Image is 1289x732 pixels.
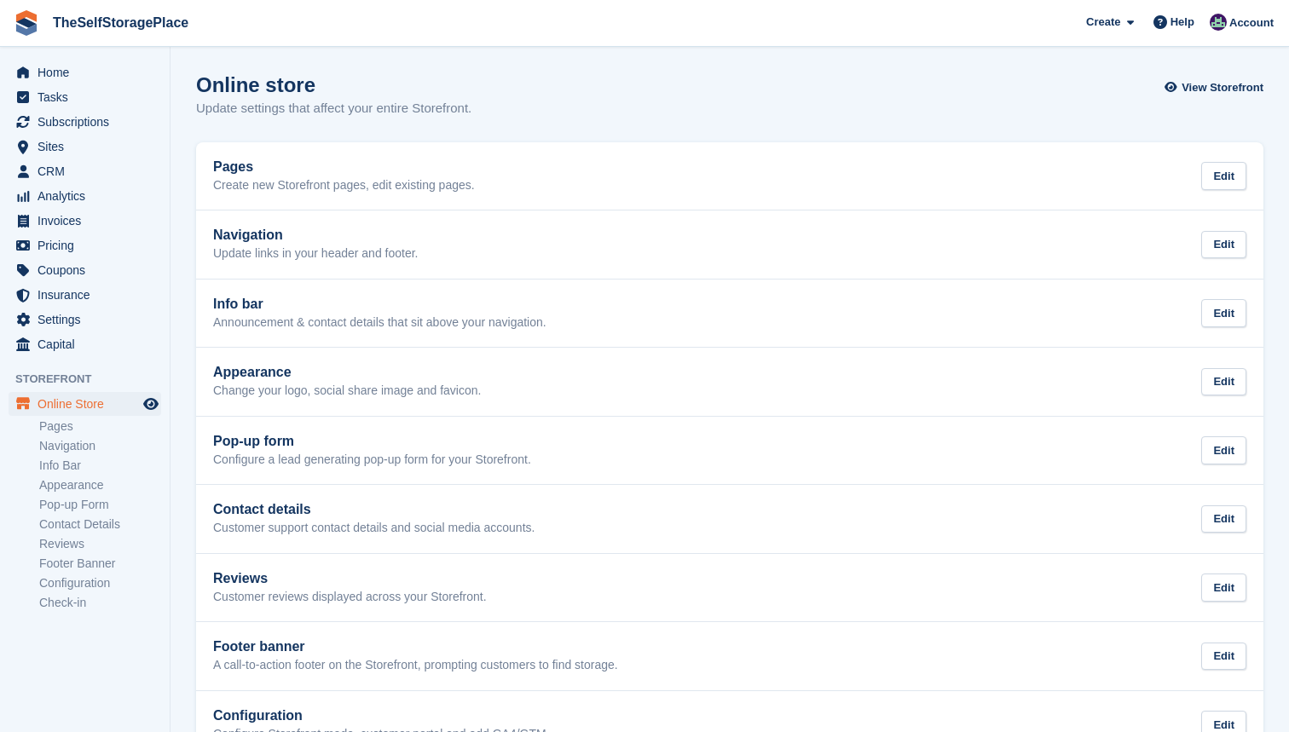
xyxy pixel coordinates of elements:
[38,258,140,282] span: Coupons
[1201,231,1246,259] div: Edit
[38,184,140,208] span: Analytics
[196,280,1263,348] a: Info bar Announcement & contact details that sit above your navigation. Edit
[9,110,161,134] a: menu
[9,159,161,183] a: menu
[196,99,471,118] p: Update settings that affect your entire Storefront.
[1201,505,1246,533] div: Edit
[1210,14,1227,31] img: Sam
[1201,368,1246,396] div: Edit
[196,554,1263,622] a: Reviews Customer reviews displayed across your Storefront. Edit
[39,516,161,533] a: Contact Details
[213,315,546,331] p: Announcement & contact details that sit above your navigation.
[39,536,161,552] a: Reviews
[213,521,535,536] p: Customer support contact details and social media accounts.
[39,458,161,474] a: Info Bar
[141,394,161,414] a: Preview store
[1182,79,1263,96] span: View Storefront
[1169,73,1263,101] a: View Storefront
[9,209,161,233] a: menu
[39,438,161,454] a: Navigation
[38,61,140,84] span: Home
[39,595,161,611] a: Check-in
[213,571,487,586] h2: Reviews
[14,10,39,36] img: stora-icon-8386f47178a22dfd0bd8f6a31ec36ba5ce8667c1dd55bd0f319d3a0aa187defe.svg
[213,639,618,654] h2: Footer banner
[213,383,481,399] p: Change your logo, social share image and favicon.
[15,371,170,388] span: Storefront
[9,332,161,356] a: menu
[1171,14,1194,31] span: Help
[9,283,161,307] a: menu
[39,575,161,591] a: Configuration
[9,184,161,208] a: menu
[1086,14,1120,31] span: Create
[1201,299,1246,327] div: Edit
[38,392,140,416] span: Online Store
[38,209,140,233] span: Invoices
[213,178,475,193] p: Create new Storefront pages, edit existing pages.
[213,246,419,262] p: Update links in your header and footer.
[196,142,1263,210] a: Pages Create new Storefront pages, edit existing pages. Edit
[9,135,161,159] a: menu
[196,348,1263,416] a: Appearance Change your logo, social share image and favicon. Edit
[9,233,161,257] a: menu
[1201,573,1246,602] div: Edit
[38,135,140,159] span: Sites
[196,622,1263,690] a: Footer banner A call-to-action footer on the Storefront, prompting customers to find storage. Edit
[38,308,140,331] span: Settings
[39,497,161,513] a: Pop-up Form
[9,85,161,109] a: menu
[38,283,140,307] span: Insurance
[9,61,161,84] a: menu
[39,477,161,493] a: Appearance
[46,9,195,37] a: TheSelfStoragePlace
[38,159,140,183] span: CRM
[213,297,546,312] h2: Info bar
[213,434,531,449] h2: Pop-up form
[213,228,419,243] h2: Navigation
[213,502,535,517] h2: Contact details
[196,210,1263,279] a: Navigation Update links in your header and footer. Edit
[213,365,481,380] h2: Appearance
[38,233,140,257] span: Pricing
[213,590,487,605] p: Customer reviews displayed across your Storefront.
[1229,14,1274,32] span: Account
[1201,436,1246,464] div: Edit
[38,85,140,109] span: Tasks
[9,392,161,416] a: menu
[213,658,618,673] p: A call-to-action footer on the Storefront, prompting customers to find storage.
[213,708,550,723] h2: Configuration
[1201,162,1246,190] div: Edit
[38,332,140,356] span: Capital
[9,258,161,282] a: menu
[196,417,1263,485] a: Pop-up form Configure a lead generating pop-up form for your Storefront. Edit
[196,73,471,96] h1: Online store
[38,110,140,134] span: Subscriptions
[39,418,161,435] a: Pages
[213,159,475,175] h2: Pages
[213,452,531,468] p: Configure a lead generating pop-up form for your Storefront.
[1201,643,1246,671] div: Edit
[39,556,161,572] a: Footer Banner
[9,308,161,331] a: menu
[196,485,1263,553] a: Contact details Customer support contact details and social media accounts. Edit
